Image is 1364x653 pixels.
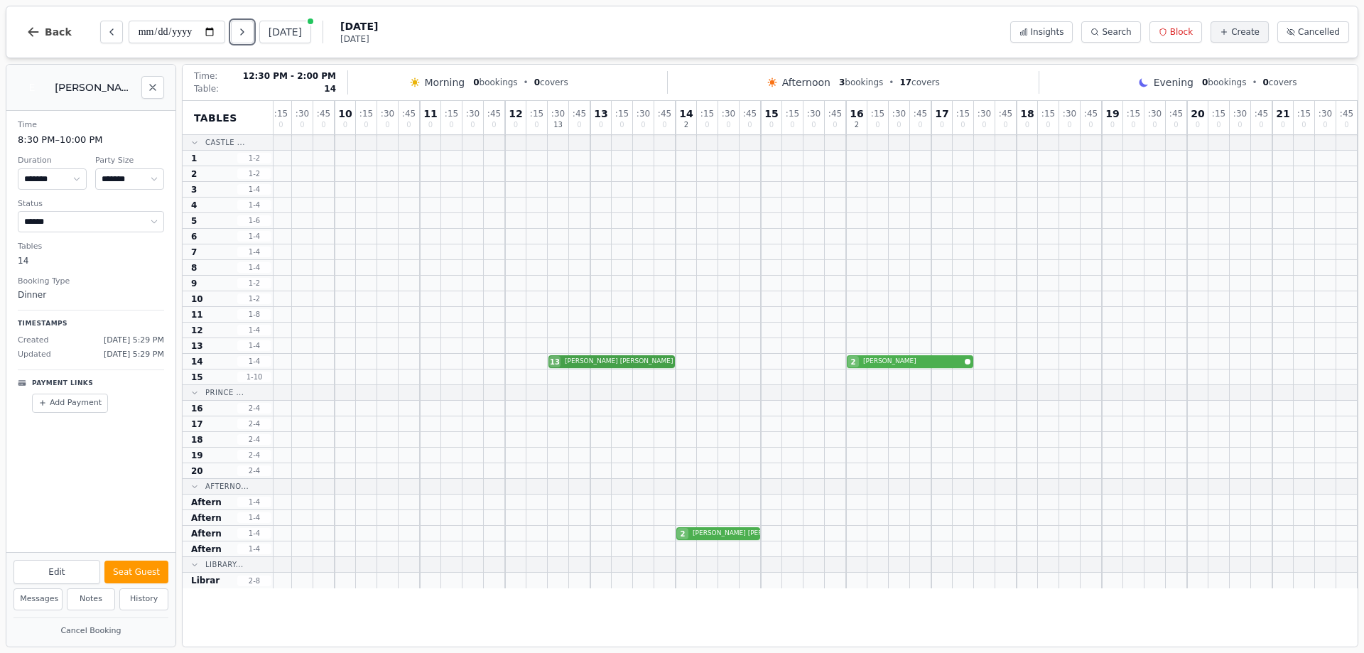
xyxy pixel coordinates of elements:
[1084,109,1098,118] span: : 45
[191,340,203,352] span: 13
[402,109,416,118] span: : 45
[194,111,237,125] span: Tables
[191,372,203,383] span: 15
[769,122,774,129] span: 0
[237,403,271,414] span: 2 - 4
[1263,77,1269,87] span: 0
[237,434,271,445] span: 2 - 4
[1110,122,1115,129] span: 0
[1233,109,1247,118] span: : 30
[237,419,271,429] span: 2 - 4
[1196,122,1200,129] span: 0
[899,77,911,87] span: 17
[1298,26,1340,38] span: Cancelled
[191,544,222,555] span: Aftern
[1297,109,1311,118] span: : 15
[509,109,522,119] span: 12
[45,27,72,37] span: Back
[317,109,330,118] span: : 45
[1263,77,1297,88] span: covers
[473,77,479,87] span: 0
[726,122,730,129] span: 0
[790,122,794,129] span: 0
[1259,122,1263,129] span: 0
[550,357,560,367] span: 13
[15,15,83,49] button: Back
[1102,26,1131,38] span: Search
[492,122,496,129] span: 0
[619,122,624,129] span: 0
[237,340,271,351] span: 1 - 4
[1202,77,1208,87] span: 0
[514,122,518,129] span: 0
[194,83,219,95] span: Table:
[1277,21,1349,43] button: Cancelled
[960,122,965,129] span: 0
[191,293,203,305] span: 10
[662,122,666,129] span: 0
[1238,122,1242,129] span: 0
[914,109,927,118] span: : 45
[406,122,411,129] span: 0
[205,481,249,492] span: Afterno...
[359,109,373,118] span: : 15
[18,241,164,253] dt: Tables
[385,122,389,129] span: 0
[577,122,581,129] span: 0
[615,109,629,118] span: : 15
[1105,109,1119,119] span: 19
[855,122,859,129] span: 2
[237,309,271,320] span: 1 - 8
[1041,109,1055,118] span: : 15
[1010,21,1073,43] button: Insights
[191,419,203,430] span: 17
[191,465,203,477] span: 20
[13,588,63,610] button: Messages
[1169,109,1183,118] span: : 45
[18,335,49,347] span: Created
[693,529,801,539] span: [PERSON_NAME] [PERSON_NAME]
[1319,109,1332,118] span: : 30
[205,559,244,570] span: Library...
[237,200,271,210] span: 1 - 4
[470,122,475,129] span: 0
[191,215,197,227] span: 5
[553,122,563,129] span: 13
[95,155,164,167] dt: Party Size
[1031,26,1064,38] span: Insights
[573,109,586,118] span: : 45
[1252,77,1257,88] span: •
[1216,122,1220,129] span: 0
[565,357,673,367] span: [PERSON_NAME] [PERSON_NAME]
[296,109,309,118] span: : 30
[1340,109,1353,118] span: : 45
[1281,122,1285,129] span: 0
[982,122,986,129] span: 0
[899,77,939,88] span: covers
[18,254,164,267] dd: 14
[338,109,352,119] span: 10
[466,109,480,118] span: : 30
[13,622,168,640] button: Cancel Booking
[828,109,842,118] span: : 45
[237,231,271,242] span: 1 - 4
[594,109,607,119] span: 13
[423,109,437,119] span: 11
[191,184,197,195] span: 3
[425,75,465,90] span: Morning
[1191,109,1204,119] span: 20
[237,497,271,507] span: 1 - 4
[1212,109,1225,118] span: : 15
[871,109,884,118] span: : 15
[237,325,271,335] span: 1 - 4
[237,544,271,554] span: 1 - 4
[191,356,203,367] span: 14
[237,278,271,288] span: 1 - 2
[237,465,271,476] span: 2 - 4
[191,325,203,336] span: 12
[237,215,271,226] span: 1 - 6
[1211,21,1269,43] button: Create
[32,394,108,413] button: Add Payment
[1046,122,1050,129] span: 0
[191,497,222,508] span: Aftern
